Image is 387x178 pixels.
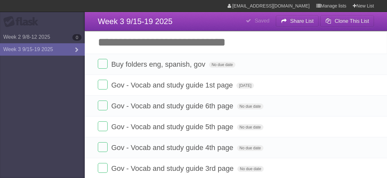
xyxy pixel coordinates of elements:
[255,18,269,23] b: Saved
[111,102,235,110] span: Gov - Vocab and study guide 6th page
[111,144,235,152] span: Gov - Vocab and study guide 4th page
[237,124,263,130] span: No due date
[290,18,314,24] b: Share List
[98,80,108,89] label: Done
[98,101,108,110] label: Done
[72,34,82,41] b: 0
[98,17,172,26] span: Week 3 9/15-19 2025
[237,145,263,151] span: No due date
[111,60,207,68] span: Buy folders eng, spanish, gov
[236,83,254,89] span: [DATE]
[320,15,374,27] button: Clone This List
[209,62,235,68] span: No due date
[276,15,319,27] button: Share List
[98,163,108,173] label: Done
[98,142,108,152] label: Done
[237,166,264,172] span: No due date
[3,16,42,28] div: Flask
[98,59,108,69] label: Done
[111,81,234,89] span: Gov - Vocab and study guide 1st page
[111,164,235,172] span: Gov - Vocab and study guide 3rd page
[98,121,108,131] label: Done
[237,103,263,109] span: No due date
[335,18,369,24] b: Clone This List
[111,123,235,131] span: Gov - Vocab and study guide 5th page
